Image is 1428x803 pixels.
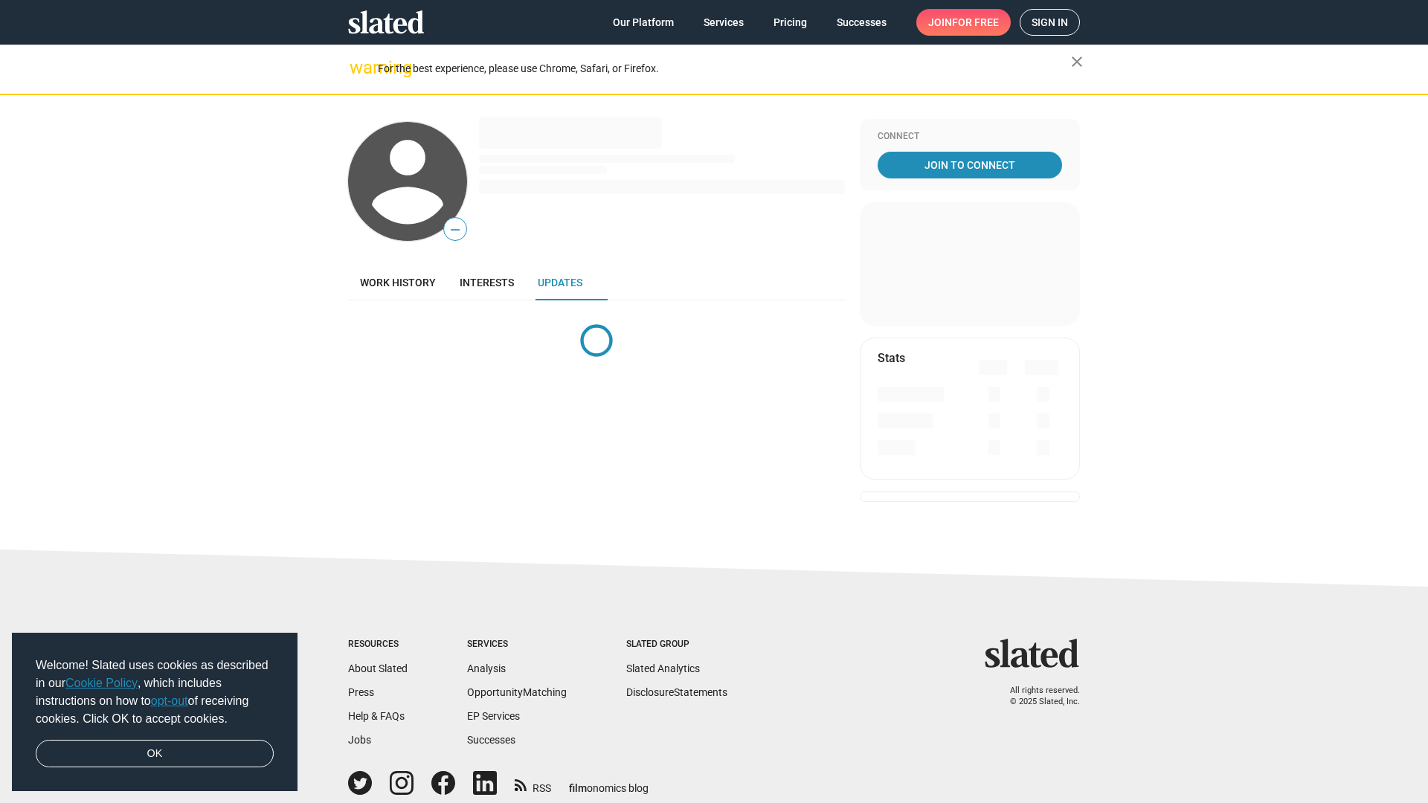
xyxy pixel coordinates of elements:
a: Join To Connect [878,152,1062,178]
a: Press [348,686,374,698]
span: Welcome! Slated uses cookies as described in our , which includes instructions on how to of recei... [36,657,274,728]
span: Services [704,9,744,36]
a: Slated Analytics [626,662,700,674]
div: Slated Group [626,639,727,651]
a: DisclosureStatements [626,686,727,698]
span: Interests [460,277,514,288]
span: Sign in [1032,10,1068,35]
a: Work history [348,265,448,300]
span: Updates [538,277,582,288]
a: opt-out [151,694,188,707]
span: film [569,782,587,794]
a: Joinfor free [916,9,1011,36]
a: EP Services [467,710,520,722]
mat-icon: close [1068,53,1086,71]
mat-icon: warning [350,59,367,77]
div: For the best experience, please use Chrome, Safari, or Firefox. [378,59,1071,79]
a: Successes [467,734,515,746]
a: Cookie Policy [65,677,138,689]
mat-card-title: Stats [878,350,905,366]
div: cookieconsent [12,633,297,792]
div: Connect [878,131,1062,143]
a: About Slated [348,662,408,674]
a: Our Platform [601,9,686,36]
span: for free [952,9,999,36]
span: — [444,220,466,239]
div: Services [467,639,567,651]
div: Resources [348,639,408,651]
a: Sign in [1020,9,1080,36]
span: Join To Connect [881,152,1059,178]
a: dismiss cookie message [36,740,274,768]
a: Successes [825,9,898,36]
a: Jobs [348,734,371,746]
a: OpportunityMatching [467,686,567,698]
span: Successes [837,9,887,36]
span: Our Platform [613,9,674,36]
a: Interests [448,265,526,300]
p: All rights reserved. © 2025 Slated, Inc. [994,686,1080,707]
a: Services [692,9,756,36]
a: RSS [515,773,551,796]
a: filmonomics blog [569,770,649,796]
span: Pricing [773,9,807,36]
span: Join [928,9,999,36]
a: Analysis [467,662,506,674]
span: Work history [360,277,436,288]
a: Help & FAQs [348,710,405,722]
a: Updates [526,265,594,300]
a: Pricing [762,9,819,36]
